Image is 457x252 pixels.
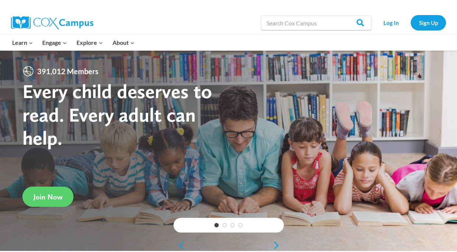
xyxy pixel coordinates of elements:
[261,15,371,30] input: Search Cox Campus
[11,16,93,29] img: Cox Campus
[33,192,63,201] span: Join Now
[231,223,235,227] a: 3
[42,38,67,47] span: Engage
[22,187,74,207] a: Join Now
[174,241,185,250] a: previous
[113,38,135,47] span: About
[411,15,446,30] a: Sign Up
[12,38,33,47] span: Learn
[375,15,407,30] a: Log In
[22,79,212,150] strong: Every child deserves to read. Every adult can help.
[76,38,103,47] span: Explore
[375,15,446,30] nav: Secondary Navigation
[238,223,243,227] a: 4
[273,241,284,250] a: next
[222,223,227,227] a: 2
[214,223,219,227] a: 1
[34,65,101,77] span: 391,012 Members
[7,35,139,50] nav: Primary Navigation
